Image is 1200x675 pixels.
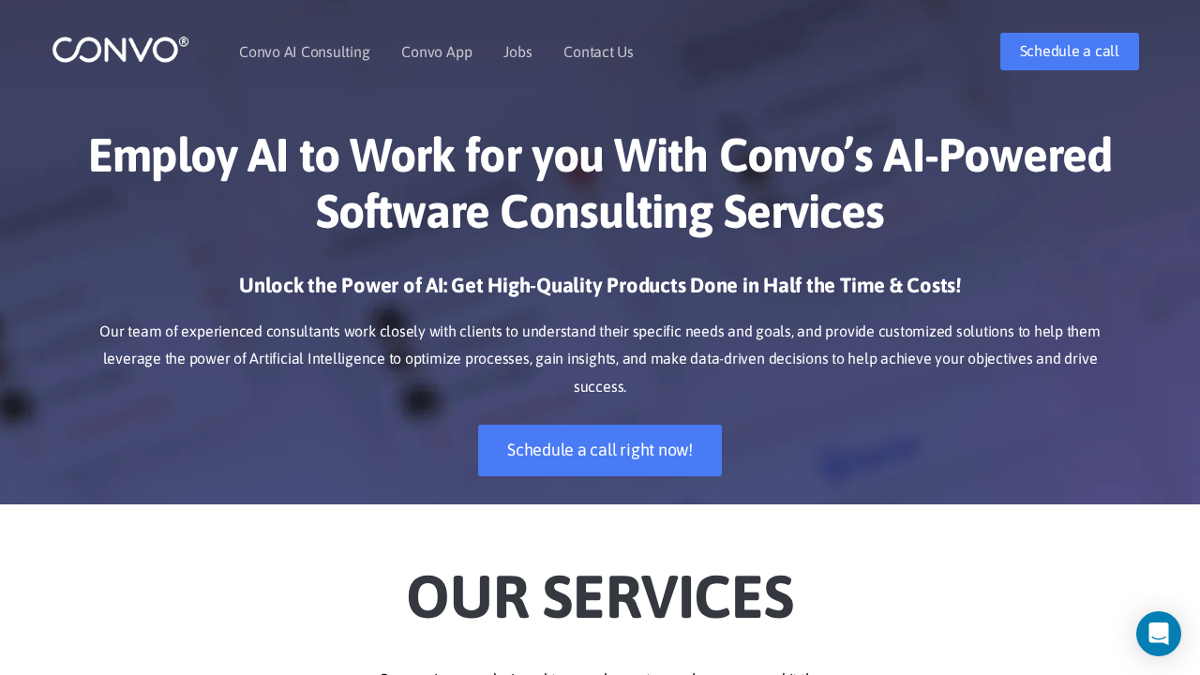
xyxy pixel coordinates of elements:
[80,272,1120,313] h3: Unlock the Power of AI: Get High-Quality Products Done in Half the Time & Costs!
[1000,33,1139,70] a: Schedule a call
[503,44,532,59] a: Jobs
[52,35,189,64] img: logo_1.png
[401,44,472,59] a: Convo App
[80,127,1120,253] h1: Employ AI to Work for you With Convo’s AI-Powered Software Consulting Services
[80,532,1120,637] h2: Our Services
[80,318,1120,402] p: Our team of experienced consultants work closely with clients to understand their specific needs ...
[1136,611,1181,656] div: Open Intercom Messenger
[563,44,634,59] a: Contact Us
[478,425,722,476] a: Schedule a call right now!
[239,44,369,59] a: Convo AI Consulting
